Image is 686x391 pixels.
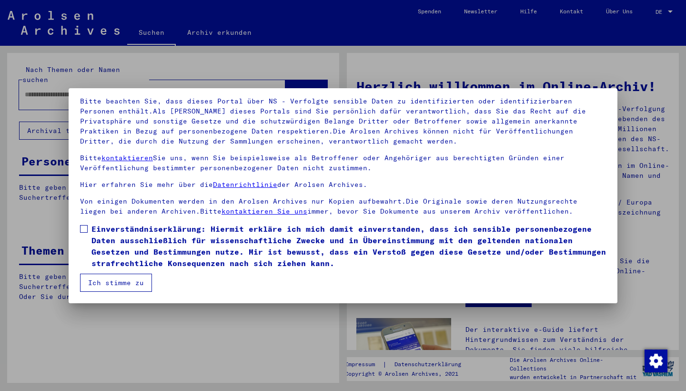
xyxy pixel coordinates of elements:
[645,350,667,372] img: Zustimmung ändern
[91,223,606,269] span: Einverständniserklärung: Hiermit erkläre ich mich damit einverstanden, dass ich sensible personen...
[101,154,153,162] a: kontaktieren
[80,96,606,146] p: Bitte beachten Sie, dass dieses Portal über NS - Verfolgte sensible Daten zu identifizierten oder...
[80,153,606,173] p: Bitte Sie uns, wenn Sie beispielsweise als Betroffener oder Angehöriger aus berechtigten Gründen ...
[80,196,606,216] p: Von einigen Dokumenten werden in den Arolsen Archives nur Kopien aufbewahrt.Die Originale sowie d...
[80,274,152,292] button: Ich stimme zu
[80,180,606,190] p: Hier erfahren Sie mehr über die der Arolsen Archives.
[222,207,307,216] a: kontaktieren Sie uns
[644,349,667,372] div: Zustimmung ändern
[213,180,277,189] a: Datenrichtlinie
